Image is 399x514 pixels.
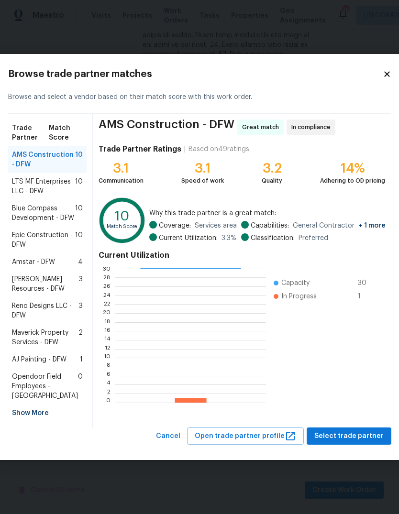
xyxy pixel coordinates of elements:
span: 10 [75,230,83,250]
span: 10 [75,150,83,169]
span: 10 [75,177,83,196]
span: Capacity [281,278,310,288]
text: 12 [105,346,111,352]
span: 10 [75,204,83,223]
span: 2 [78,328,83,347]
span: Trade Partner [12,123,49,142]
span: 0 [78,372,83,401]
span: + 1 more [358,222,386,229]
text: 18 [104,319,111,325]
div: | [181,144,188,154]
span: Great match [242,122,283,132]
span: Amstar - DFW [12,257,55,267]
button: Open trade partner profile [187,427,304,445]
text: 16 [104,328,111,334]
button: Cancel [152,427,184,445]
span: 3 [79,274,83,294]
div: Browse and select a vendor based on their match score with this work order. [8,81,391,114]
h4: Trade Partner Ratings [99,144,181,154]
span: Current Utilization: [159,233,218,243]
span: [PERSON_NAME] Resources - DFW [12,274,79,294]
span: AMS Construction - DFW [12,150,75,169]
text: Match Score [106,224,137,230]
span: 1 [358,292,373,301]
span: Cancel [156,430,180,442]
text: 8 [107,364,111,370]
text: 4 [107,382,111,388]
text: 10 [115,210,129,223]
span: 30 [358,278,373,288]
text: 20 [103,310,111,316]
span: 3.3 % [222,233,236,243]
div: Speed of work [181,176,224,186]
h2: Browse trade partner matches [8,69,383,79]
div: Show More [8,405,87,422]
span: In compliance [291,122,334,132]
span: Services area [195,221,237,230]
span: Opendoor Field Employees - [GEOGRAPHIC_DATA] [12,372,78,401]
text: 22 [104,302,111,307]
span: Open trade partner profile [195,430,296,442]
text: 10 [104,355,111,361]
text: 14 [104,337,111,343]
text: 28 [103,275,111,281]
text: 24 [103,293,111,298]
span: LTS MF Enterprises LLC - DFW [12,177,75,196]
span: Preferred [299,233,328,243]
div: 3.1 [181,164,224,173]
text: 0 [106,400,111,405]
span: Maverick Property Services - DFW [12,328,78,347]
span: Blue Compass Development - DFW [12,204,75,223]
span: AMS Construction - DFW [99,120,234,135]
div: Communication [99,176,144,186]
span: 4 [78,257,83,267]
div: 3.2 [262,164,282,173]
h4: Current Utilization [99,251,386,260]
div: Adhering to OD pricing [320,176,385,186]
text: 6 [107,373,111,379]
span: Coverage: [159,221,191,230]
div: Quality [262,176,282,186]
span: In Progress [281,292,317,301]
div: 3.1 [99,164,144,173]
span: Match Score [49,123,82,142]
text: 26 [103,284,111,289]
span: 1 [80,355,83,364]
span: Classification: [251,233,295,243]
span: Select trade partner [314,430,384,442]
div: Based on 49 ratings [188,144,249,154]
span: Epic Construction - DFW [12,230,75,250]
text: 2 [107,391,111,396]
button: Select trade partner [307,427,391,445]
div: 14% [320,164,385,173]
span: Why this trade partner is a great match: [149,208,385,218]
span: 3 [79,301,83,320]
span: Reno Designs LLC - DFW [12,301,79,320]
text: 30 [103,266,111,272]
span: AJ Painting - DFW [12,355,66,364]
span: Capabilities: [251,221,289,230]
span: General Contractor [293,221,386,230]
